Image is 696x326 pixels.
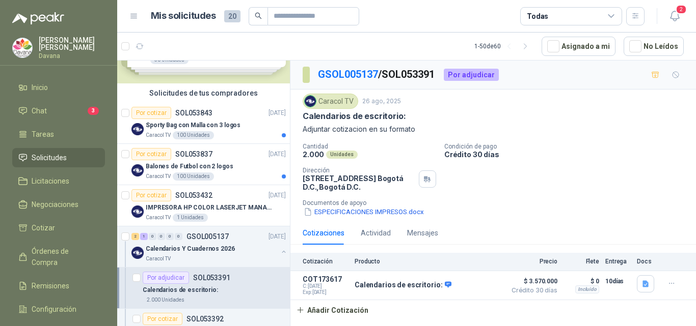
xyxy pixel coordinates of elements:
div: Por cotizar [143,313,182,325]
div: Por cotizar [131,189,171,201]
p: Precio [506,258,557,265]
a: Licitaciones [12,171,105,191]
p: Crédito 30 días [444,150,692,159]
div: 1 - 50 de 60 [474,38,533,54]
div: 2 [131,233,139,240]
div: 1 [140,233,148,240]
a: Tareas [12,125,105,144]
p: [DATE] [269,150,286,159]
div: Solicitudes de tus compradores [117,83,290,103]
div: 0 [166,233,174,240]
p: 26 ago, 2025 [362,97,401,106]
span: Órdenes de Compra [32,246,95,268]
p: Calendarios de escritorio: [143,285,218,295]
h1: Mis solicitudes [151,9,216,23]
p: SOL053837 [175,151,212,158]
div: Por adjudicar [143,272,189,284]
p: Cantidad [303,143,436,150]
p: [DATE] [269,108,286,118]
p: Documentos de apoyo [303,199,692,206]
p: IMPRESORA HP COLOR LASERJET MANAGED E45028DN [146,203,273,213]
a: Remisiones [12,276,105,295]
a: Configuración [12,300,105,319]
span: search [255,12,262,19]
p: [PERSON_NAME] [PERSON_NAME] [39,37,105,51]
p: Davana [39,53,105,59]
div: 1 Unidades [173,214,208,222]
p: Caracol TV [146,131,171,139]
div: Por cotizar [131,148,171,160]
p: Caracol TV [146,172,171,181]
a: Inicio [12,78,105,97]
a: Negociaciones [12,195,105,214]
div: Mensajes [407,227,438,239]
p: Cotización [303,258,349,265]
span: Chat [32,105,47,116]
img: Company Logo [305,96,316,107]
p: / SOL053391 [318,67,436,82]
div: 100 Unidades [173,131,214,139]
p: Sporty Bag con Malla con 3 logos [146,121,240,130]
div: Cotizaciones [303,227,344,239]
p: COT173617 [303,275,349,283]
p: 2.000 [303,150,324,159]
p: Dirección [303,167,415,174]
span: Negociaciones [32,199,78,210]
button: Asignado a mi [542,37,615,56]
p: SOL053432 [175,192,212,199]
span: Configuración [32,304,76,315]
p: Producto [355,258,500,265]
p: SOL053391 [193,274,230,281]
a: Chat3 [12,101,105,121]
div: Unidades [326,151,358,159]
button: No Leídos [624,37,684,56]
p: Calendarios Y Cuadernos 2026 [146,244,235,254]
p: Flete [564,258,599,265]
img: Company Logo [131,205,144,218]
div: Incluido [575,285,599,293]
img: Company Logo [131,123,144,135]
p: Caracol TV [146,214,171,222]
img: Logo peakr [12,12,64,24]
p: [DATE] [269,191,286,200]
p: Entrega [605,258,631,265]
button: 2 [665,7,684,25]
button: Añadir Cotización [290,300,374,320]
span: Solicitudes [32,152,67,163]
span: $ 3.570.000 [506,275,557,287]
div: 0 [149,233,156,240]
p: SOL053392 [186,315,224,322]
span: C: [DATE] [303,283,349,289]
a: Por cotizarSOL053843[DATE] Company LogoSporty Bag con Malla con 3 logosCaracol TV100 Unidades [117,103,290,144]
a: Solicitudes [12,148,105,167]
span: Cotizar [32,222,55,233]
div: Todas [527,11,548,22]
div: 2.000 Unidades [143,296,189,304]
div: Por adjudicar [444,69,499,81]
span: 20 [224,10,240,22]
p: Condición de pago [444,143,692,150]
p: Calendarios de escritorio: [355,281,451,290]
a: Cotizar [12,218,105,238]
div: Por cotizar [131,107,171,119]
p: Caracol TV [146,255,171,263]
p: [DATE] [269,232,286,242]
div: Caracol TV [303,94,358,109]
p: SOL053843 [175,109,212,116]
p: Docs [637,258,657,265]
img: Company Logo [13,38,32,57]
a: Órdenes de Compra [12,242,105,272]
a: Por cotizarSOL053837[DATE] Company LogoBalones de Futbol con 2 logosCaracol TV100 Unidades [117,144,290,185]
a: Por adjudicarSOL053391Calendarios de escritorio:2.000 Unidades [117,268,290,309]
img: Company Logo [131,247,144,259]
a: Por cotizarSOL053432[DATE] Company LogoIMPRESORA HP COLOR LASERJET MANAGED E45028DNCaracol TV1 Un... [117,185,290,226]
p: Calendarios de escritorio: [303,111,406,122]
div: 0 [175,233,182,240]
span: Licitaciones [32,175,69,187]
span: Remisiones [32,280,69,291]
div: Actividad [361,227,391,239]
img: Company Logo [131,164,144,176]
a: GSOL005137 [318,68,378,80]
p: GSOL005137 [186,233,229,240]
p: 10 días [605,275,631,287]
